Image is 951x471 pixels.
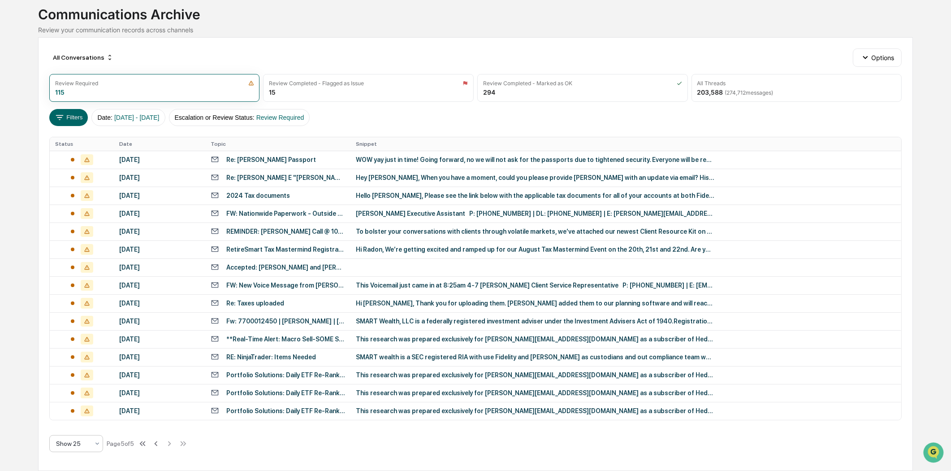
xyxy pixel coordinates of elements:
[38,26,913,34] div: Review your communication records across channels
[55,88,65,96] div: 115
[5,126,60,143] a: 🔎Data Lookup
[119,353,200,361] div: [DATE]
[119,264,200,271] div: [DATE]
[18,130,56,139] span: Data Lookup
[356,282,714,289] div: This Voicemail just came in at 8:25am 4-7 [PERSON_NAME] Client Service Representative P: [PHONE_N...
[356,353,714,361] div: SMART wealth is a SEC registered RIA with use Fidelity and [PERSON_NAME] as custodians and out co...
[9,114,16,121] div: 🖐️
[356,228,714,235] div: To bolster your conversations with clients through volatile markets, we’ve attached our newest Cl...
[697,88,774,96] div: 203,588
[226,156,316,163] div: Re: [PERSON_NAME] Passport
[9,131,16,138] div: 🔎
[226,210,345,217] div: FW: Nationwide Paperwork - Outside of Term Window
[89,152,108,159] span: Pylon
[5,109,61,126] a: 🖐️Preclearance
[91,109,165,126] button: Date:[DATE] - [DATE]
[356,210,714,217] div: [PERSON_NAME] Executive Assistant P: [PHONE_NUMBER] | DL: [PHONE_NUMBER] | E: [PERSON_NAME][EMAIL...
[226,389,345,397] div: Portfolio Solutions: Daily ETF Re-Rank ([DATE]) | Top Movers: AMLP (+13), IGIB (+12), LQD (+9)
[248,80,254,86] img: icon
[9,19,163,33] p: How can we help?
[356,371,714,379] div: This research was prepared exclusively for [PERSON_NAME][EMAIL_ADDRESS][DOMAIN_NAME] as a subscri...
[356,156,714,163] div: WOW yay just in time! Going forward, no we will not ask for the passports due to tightened securi...
[30,69,147,78] div: Start new chat
[61,109,115,126] a: 🗄️Attestations
[55,80,98,87] div: Review Required
[356,407,714,414] div: This research was prepared exclusively for [PERSON_NAME][EMAIL_ADDRESS][DOMAIN_NAME] as a subscri...
[483,88,495,96] div: 294
[853,48,902,66] button: Options
[256,114,304,121] span: Review Required
[269,88,276,96] div: 15
[226,318,345,325] div: Fw: 7700012450 | [PERSON_NAME] | [PERSON_NAME]
[226,407,345,414] div: Portfolio Solutions: Daily ETF Re-Rank ([DATE]) | Top Movers: EWG (+14), SLV (+10), FXB (+7)
[119,282,200,289] div: [DATE]
[18,113,58,122] span: Preclearance
[226,174,345,181] div: Re: [PERSON_NAME] E "[PERSON_NAME]" [PERSON_NAME]
[152,71,163,82] button: Start new chat
[226,192,290,199] div: 2024 Tax documents
[119,318,200,325] div: [DATE]
[356,300,714,307] div: Hi [PERSON_NAME], Thank you for uploading them. [PERSON_NAME] added them to our planning software...
[697,80,726,87] div: All Threads
[114,137,205,151] th: Date
[74,113,111,122] span: Attestations
[356,389,714,397] div: This research was prepared exclusively for [PERSON_NAME][EMAIL_ADDRESS][DOMAIN_NAME] as a subscri...
[119,174,200,181] div: [DATE]
[119,389,200,397] div: [DATE]
[119,246,200,253] div: [DATE]
[107,440,134,447] div: Page 5 of 5
[483,80,572,87] div: Review Completed - Marked as OK
[922,441,947,466] iframe: Open customer support
[226,336,345,343] div: **Real-Time Alert: Macro Sell-SOME Signal (we get what we get...): EWO -KM
[226,300,284,307] div: Re: Taxes uploaded
[119,300,200,307] div: [DATE]
[65,114,72,121] div: 🗄️
[119,156,200,163] div: [DATE]
[63,152,108,159] a: Powered byPylon
[9,69,25,85] img: 1746055101610-c473b297-6a78-478c-a979-82029cc54cd1
[119,210,200,217] div: [DATE]
[169,109,310,126] button: Escalation or Review Status:Review Required
[356,174,714,181] div: Hey [PERSON_NAME], When you have a moment, could you please provide [PERSON_NAME] with an update ...
[119,228,200,235] div: [DATE]
[119,192,200,199] div: [DATE]
[49,109,88,126] button: Filters
[49,50,117,65] div: All Conversations
[226,264,345,271] div: Accepted: [PERSON_NAME] and [PERSON_NAME]
[356,246,714,253] div: Hi Radon, We’re getting excited and ramped up for our August Tax Mastermind Event on the 20th, 21...
[350,137,901,151] th: Snippet
[356,336,714,343] div: This research was prepared exclusively for [PERSON_NAME][EMAIL_ADDRESS][DOMAIN_NAME] as a subscri...
[119,371,200,379] div: [DATE]
[30,78,113,85] div: We're available if you need us!
[226,353,316,361] div: RE: NinjaTrader: Items Needed
[205,137,350,151] th: Topic
[677,80,682,86] img: icon
[463,80,468,86] img: icon
[119,407,200,414] div: [DATE]
[119,336,200,343] div: [DATE]
[725,89,774,96] span: ( 274,712 messages)
[114,114,160,121] span: [DATE] - [DATE]
[226,228,345,235] div: REMINDER: [PERSON_NAME] Call @ 10am ([GEOGRAPHIC_DATA])
[356,318,714,325] div: SMART Wealth, LLC is a federally registered investment adviser under the Investment Advisers Act ...
[226,246,345,253] div: RetireSmart Tax Mastermind Registration
[269,80,364,87] div: Review Completed - Flagged as Issue
[226,371,345,379] div: Portfolio Solutions: Daily ETF Re-Rank ([DATE]) | Top Movers: AMLP (+16), VGK (+12), IGIB (+11)
[356,192,714,199] div: Hello [PERSON_NAME], Please see the link below with the applicable tax documents for all of your ...
[50,137,114,151] th: Status
[226,282,345,289] div: FW: New Voice Message from [PERSON_NAME] [PHONE_NUMBER] on [DATE] 8:24 AM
